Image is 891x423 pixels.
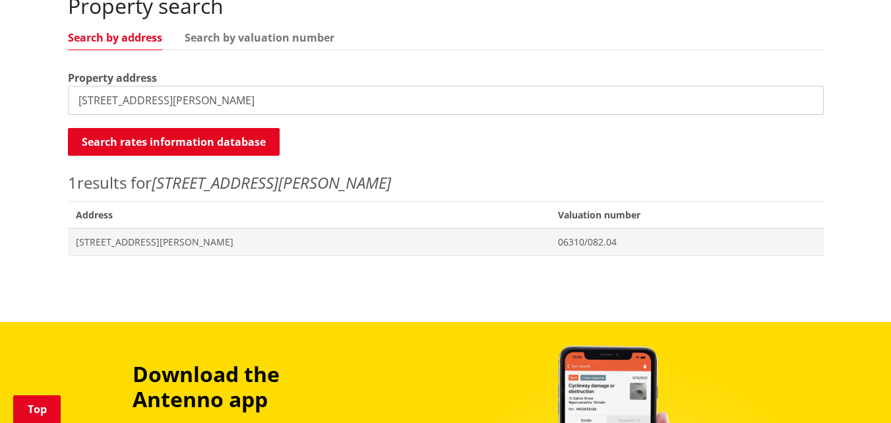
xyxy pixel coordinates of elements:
[68,32,162,43] a: Search by address
[68,70,157,86] label: Property address
[558,236,815,249] span: 06310/082.04
[68,171,824,195] p: results for
[185,32,334,43] a: Search by valuation number
[152,172,391,193] em: [STREET_ADDRESS][PERSON_NAME]
[550,201,823,228] span: Valuation number
[68,228,824,255] a: [STREET_ADDRESS][PERSON_NAME] 06310/082.04
[76,236,543,249] span: [STREET_ADDRESS][PERSON_NAME]
[830,368,878,415] iframe: Messenger Launcher
[68,201,551,228] span: Address
[68,86,824,115] input: e.g. Duke Street NGARUAWAHIA
[68,128,280,156] button: Search rates information database
[68,172,77,193] span: 1
[13,395,61,423] a: Top
[133,362,371,412] h3: Download the Antenno app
